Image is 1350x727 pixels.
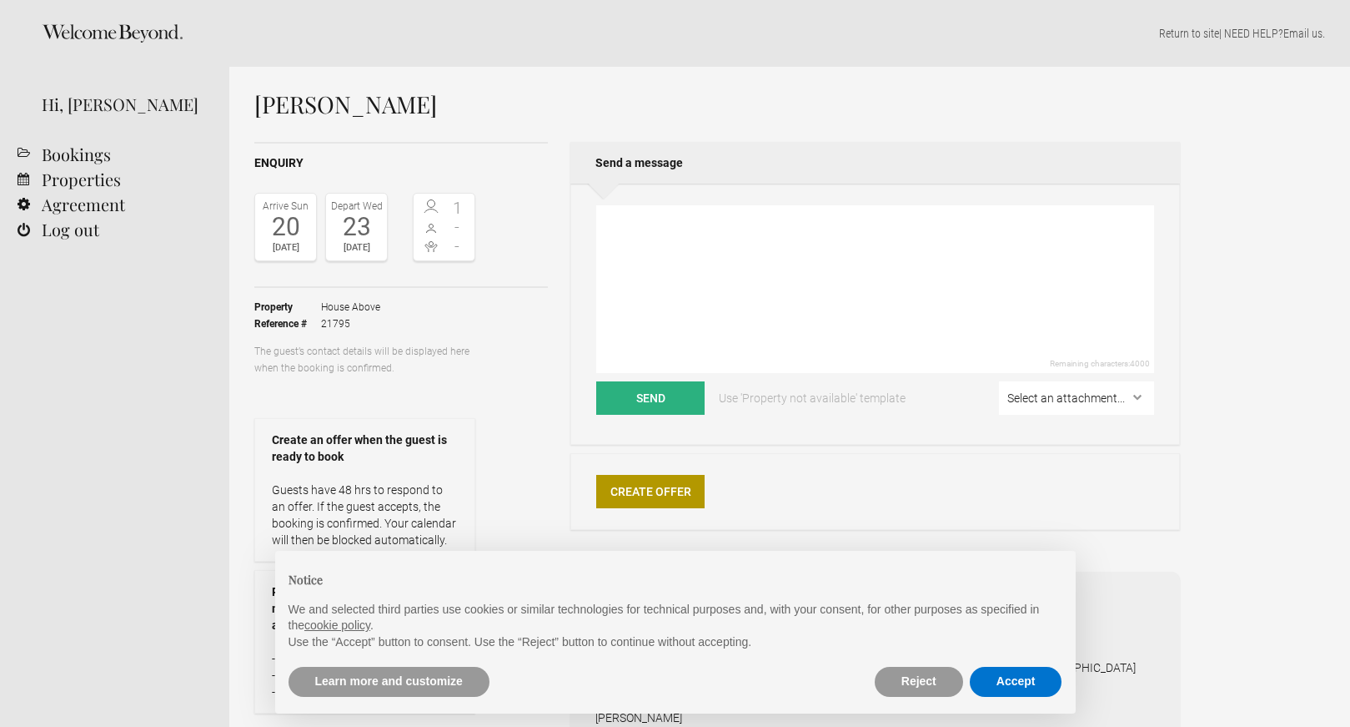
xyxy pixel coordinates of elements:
[321,316,380,332] span: 21795
[289,634,1062,651] p: Use the “Accept” button to consent. Use the “Reject” button to continue without accepting.
[254,25,1325,42] p: | NEED HELP? .
[1159,27,1219,40] a: Return to site
[304,618,370,632] a: cookie policy - link opens in a new tab
[259,198,312,215] div: Arrive Sun
[570,142,1180,184] h2: Send a message
[596,381,705,415] button: Send
[444,238,471,255] span: -
[254,154,548,172] h2: Enquiry
[42,92,204,117] div: Hi, [PERSON_NAME]
[444,199,471,216] span: 1
[272,482,458,548] p: Guests have 48 hrs to respond to an offer. If the guest accepts, the booking is confirmed. Your c...
[330,215,383,240] div: 23
[289,602,1062,634] p: We and selected third parties use cookies or similar technologies for technical purposes and, wit...
[330,240,383,256] div: [DATE]
[272,432,458,465] strong: Create an offer when the guest is ready to book
[289,571,1062,588] h2: Notice
[259,215,312,240] div: 20
[259,240,312,256] div: [DATE]
[321,299,380,316] span: House Above
[289,667,489,697] button: Learn more and customize
[707,381,917,415] a: Use 'Property not available' template
[254,316,321,332] strong: Reference #
[254,299,321,316] strong: Property
[254,343,475,376] p: The guest’s contact details will be displayed here when the booking is confirmed.
[444,219,471,235] span: -
[330,198,383,215] div: Depart Wed
[970,667,1062,697] button: Accept
[875,667,963,697] button: Reject
[596,475,705,508] a: Create Offer
[254,92,1180,117] h1: [PERSON_NAME]
[1283,27,1322,40] a: Email us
